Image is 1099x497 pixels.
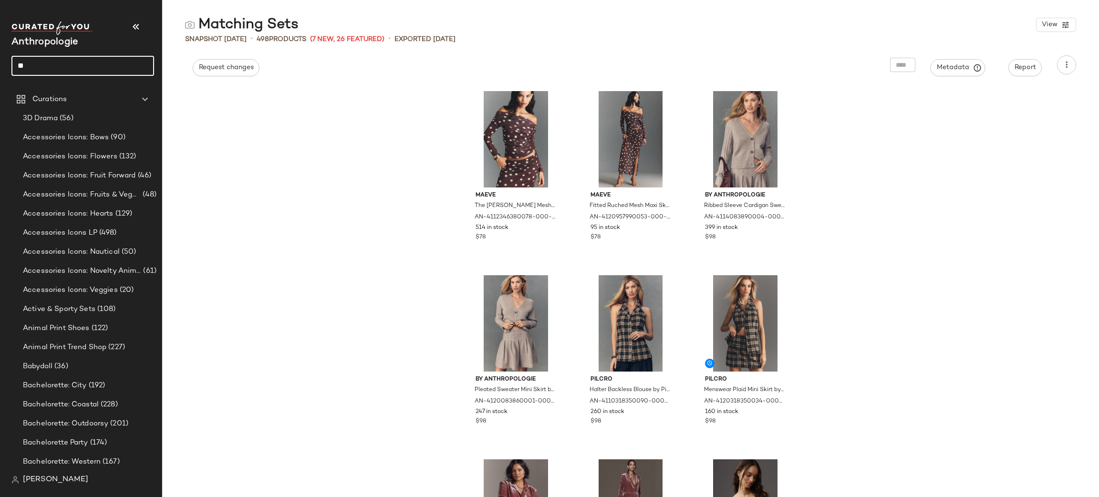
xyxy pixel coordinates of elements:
[705,233,715,242] span: $98
[193,59,259,76] button: Request changes
[697,91,793,187] img: 4114083890004_898_b
[23,380,87,391] span: Bachelorette: City
[11,37,78,47] span: Current Company Name
[23,170,136,181] span: Accessories Icons: Fruit Forward
[198,64,254,72] span: Request changes
[1041,21,1058,29] span: View
[476,417,486,426] span: $98
[476,375,556,384] span: By Anthropologie
[11,21,93,35] img: cfy_white_logo.C9jOOHJF.svg
[23,418,108,429] span: Bachelorette: Outdoorsy
[468,275,564,372] img: 4120083860001_023_b
[476,233,486,242] span: $78
[590,397,670,406] span: AN-4110318350090-000-580
[23,304,95,315] span: Active & Sporty Sets
[141,266,156,277] span: (61)
[108,418,128,429] span: (201)
[476,408,508,416] span: 247 in stock
[185,20,195,30] img: svg%3e
[591,417,601,426] span: $98
[475,386,555,394] span: Pleated Sweater Mini Skirt by Anthropologie in Beige, Women's, Size: Large, Polyester/Acrylic/Ela...
[58,113,73,124] span: (56)
[468,91,564,187] img: 4112346380078_022_b
[23,342,106,353] span: Animal Print Trend Shop
[23,208,114,219] span: Accessories Icons: Hearts
[23,189,141,200] span: Accessories Icons: Fruits & Veggies
[23,113,58,124] span: 3D Drama
[476,191,556,200] span: Maeve
[23,399,99,410] span: Bachelorette: Coastal
[591,191,671,200] span: Maeve
[476,224,508,232] span: 514 in stock
[88,437,107,448] span: (174)
[475,213,555,222] span: AN-4112346380078-000-022
[591,224,620,232] span: 95 in stock
[394,34,456,44] p: Exported [DATE]
[118,285,134,296] span: (20)
[23,456,101,467] span: Bachelorette: Western
[90,323,108,334] span: (122)
[591,408,624,416] span: 260 in stock
[704,397,785,406] span: AN-4120318350034-000-580
[32,94,67,105] span: Curations
[185,34,247,44] span: Snapshot [DATE]
[591,375,671,384] span: Pilcro
[705,417,715,426] span: $98
[936,63,980,72] span: Metadata
[97,228,117,238] span: (498)
[101,456,120,467] span: (167)
[590,202,670,210] span: Fitted Ruched Mesh Maxi Skirt by Maeve in Brown, Women's, Size: XS, Polyester/Viscose/Elastane at...
[136,170,152,181] span: (46)
[11,476,19,484] img: svg%3e
[257,34,306,44] div: Products
[475,202,555,210] span: The [PERSON_NAME] Mesh Off-Shoulder Top by [PERSON_NAME] in Brown, Women's, Size: 2XS, Polyamide/...
[23,266,141,277] span: Accessories Icons: Novelty Animal
[697,275,793,372] img: 4120318350034_580_b
[99,399,118,410] span: (228)
[257,36,269,43] span: 498
[87,380,105,391] span: (192)
[590,386,670,394] span: Halter Backless Blouse by Pilcro in Black, Women's, Size: XL, Polyester/Viscose/Elastane at Anthr...
[23,247,120,258] span: Accessories Icons: Nautical
[23,151,117,162] span: Accessories Icons: Flowers
[23,437,88,448] span: Bachelorette Party
[310,34,384,44] span: (7 New, 26 Featured)
[106,342,125,353] span: (227)
[250,33,253,45] span: •
[120,247,136,258] span: (50)
[1008,59,1042,76] button: Report
[591,233,601,242] span: $78
[583,275,679,372] img: 4110318350090_580_b
[23,361,52,372] span: Babydoll
[704,202,785,210] span: Ribbed Sleeve Cardigan Sweater by Anthropologie in Beige, Women's, Size: XS, Polyester/Acrylic/El...
[704,386,785,394] span: Menswear Plaid Mini Skirt by Pilcro in Black, Women's, Size: 2XS, Polyester/Rayon/Elastane at Ant...
[23,228,97,238] span: Accessories Icons LP
[583,91,679,187] img: 4120957990053_564_b
[185,15,299,34] div: Matching Sets
[109,132,125,143] span: (90)
[23,323,90,334] span: Animal Print Shoes
[95,304,116,315] span: (108)
[931,59,985,76] button: Metadata
[705,408,738,416] span: 160 in stock
[141,189,156,200] span: (48)
[704,213,785,222] span: AN-4114083890004-000-898
[705,191,786,200] span: By Anthropologie
[590,213,670,222] span: AN-4120957990053-000-564
[1036,18,1076,32] button: View
[705,224,738,232] span: 399 in stock
[705,375,786,384] span: Pilcro
[23,474,88,486] span: [PERSON_NAME]
[23,285,118,296] span: Accessories Icons: Veggies
[52,361,68,372] span: (36)
[23,132,109,143] span: Accessories Icons: Bows
[114,208,133,219] span: (129)
[1014,64,1036,72] span: Report
[117,151,136,162] span: (132)
[388,33,391,45] span: •
[475,397,555,406] span: AN-4120083860001-000-023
